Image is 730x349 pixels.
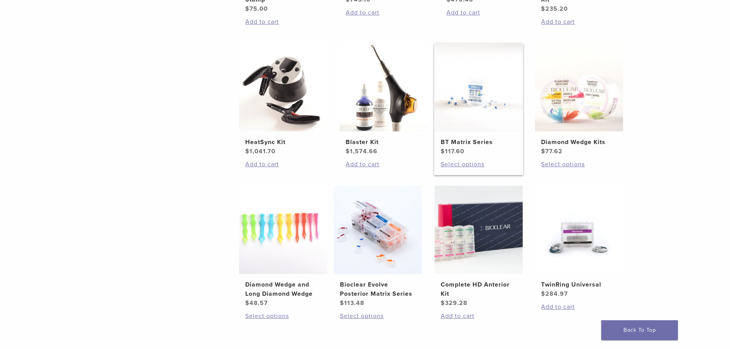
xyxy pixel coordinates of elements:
a: Diamond Wedge KitsDiamond Wedge Kits $77.62 [535,43,624,156]
img: Diamond Wedge Kits [535,43,623,131]
span: $ [245,5,249,13]
a: Add to cart: “Evolve All-in-One Kit” [346,8,422,17]
a: Select options for “Diamond Wedge Kits” [541,160,617,169]
a: Add to cart: “Rockstar (RS) Polishing Kit” [541,17,617,26]
a: Select options for “BT Matrix Series” [441,160,517,169]
a: Add to cart: “Bioclear Rubber Dam Stamp” [245,17,321,26]
img: Diamond Wedge and Long Diamond Wedge [239,186,327,274]
span: $ [245,299,249,307]
img: Bioclear Evolve Posterior Matrix Series [334,186,422,274]
span: $ [541,5,545,13]
bdi: 77.62 [541,147,563,155]
span: $ [346,147,350,155]
img: BT Matrix Series [435,43,523,131]
a: Blaster KitBlaster Kit $1,574.66 [339,43,428,156]
h2: Diamond Wedge and Long Diamond Wedge [245,280,321,298]
bdi: 284.97 [541,290,568,298]
bdi: 235.20 [541,5,568,13]
bdi: 1,041.70 [245,147,276,155]
bdi: 75.00 [245,5,268,13]
bdi: 113.48 [340,299,364,307]
a: Bioclear Evolve Posterior Matrix SeriesBioclear Evolve Posterior Matrix Series $113.48 [333,186,423,308]
h2: Blaster Kit [346,138,422,147]
a: Complete HD Anterior KitComplete HD Anterior Kit $329.28 [434,186,523,308]
h2: Complete HD Anterior Kit [441,280,517,298]
span: $ [441,147,445,155]
a: Add to cart: “HeatSync Kit” [245,160,321,169]
a: BT Matrix SeriesBT Matrix Series $117.60 [434,43,523,156]
bdi: 117.60 [441,147,464,155]
a: HeatSync KitHeatSync Kit $1,041.70 [239,43,328,156]
img: TwinRing Universal [535,186,623,274]
bdi: 329.28 [441,299,468,307]
span: $ [340,299,344,307]
span: $ [541,147,545,155]
a: Add to cart: “TwinRing Universal” [541,302,617,311]
bdi: 1,574.66 [346,147,377,155]
img: HeatSync Kit [239,43,327,131]
span: $ [441,299,445,307]
a: Add to cart: “Blaster Kit” [346,160,422,169]
a: Select options for “Diamond Wedge and Long Diamond Wedge” [245,311,321,321]
img: Blaster Kit [340,43,428,131]
span: $ [245,147,249,155]
a: Add to cart: “Complete HD Anterior Kit” [441,311,517,321]
a: Select options for “Bioclear Evolve Posterior Matrix Series” [340,311,416,321]
a: Back To Top [601,320,678,340]
a: Add to cart: “Black Triangle (BT) Kit” [446,8,522,17]
span: $ [541,290,545,298]
img: Complete HD Anterior Kit [435,186,523,274]
a: TwinRing UniversalTwinRing Universal $284.97 [535,186,624,298]
h2: HeatSync Kit [245,138,321,147]
bdi: 48.57 [245,299,268,307]
h2: BT Matrix Series [441,138,517,147]
a: Diamond Wedge and Long Diamond WedgeDiamond Wedge and Long Diamond Wedge $48.57 [239,186,328,308]
h2: Bioclear Evolve Posterior Matrix Series [340,280,416,298]
h2: Diamond Wedge Kits [541,138,617,147]
h2: TwinRing Universal [541,280,617,289]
